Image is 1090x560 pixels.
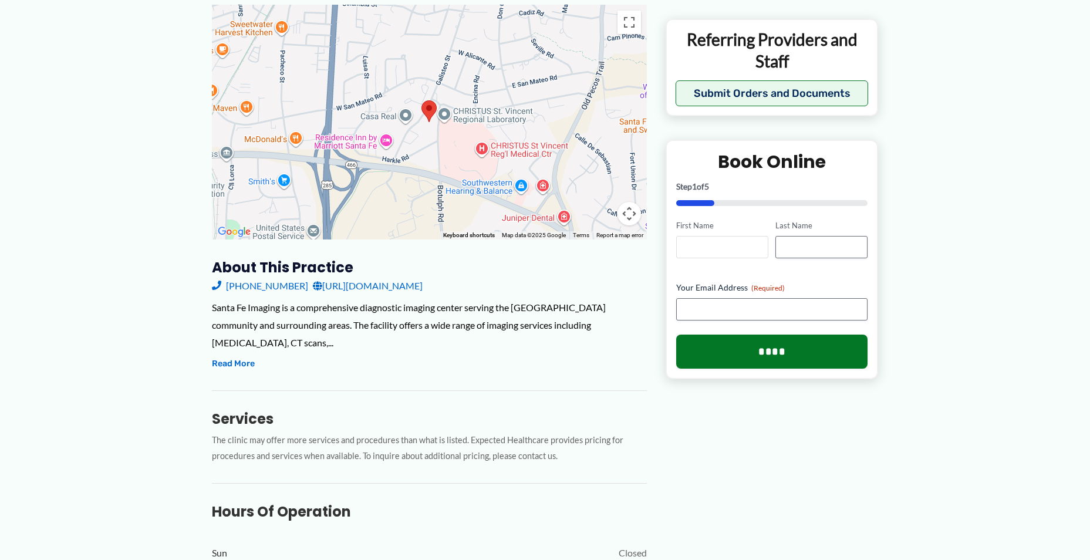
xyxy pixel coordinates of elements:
[212,502,647,521] h3: Hours of Operation
[775,220,868,231] label: Last Name
[573,232,589,238] a: Terms (opens in new tab)
[212,357,255,371] button: Read More
[676,29,869,72] p: Referring Providers and Staff
[443,231,495,239] button: Keyboard shortcuts
[212,433,647,464] p: The clinic may offer more services and procedures than what is listed. Expected Healthcare provid...
[212,299,647,351] div: Santa Fe Imaging is a comprehensive diagnostic imaging center serving the [GEOGRAPHIC_DATA] commu...
[215,224,254,239] img: Google
[676,150,868,173] h2: Book Online
[751,283,785,292] span: (Required)
[704,181,709,191] span: 5
[313,277,423,295] a: [URL][DOMAIN_NAME]
[212,258,647,276] h3: About this practice
[676,220,768,231] label: First Name
[692,181,697,191] span: 1
[215,224,254,239] a: Open this area in Google Maps (opens a new window)
[212,410,647,428] h3: Services
[596,232,643,238] a: Report a map error
[676,183,868,191] p: Step of
[617,11,641,34] button: Toggle fullscreen view
[212,277,308,295] a: [PHONE_NUMBER]
[676,281,868,293] label: Your Email Address
[617,202,641,225] button: Map camera controls
[676,80,869,106] button: Submit Orders and Documents
[502,232,566,238] span: Map data ©2025 Google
